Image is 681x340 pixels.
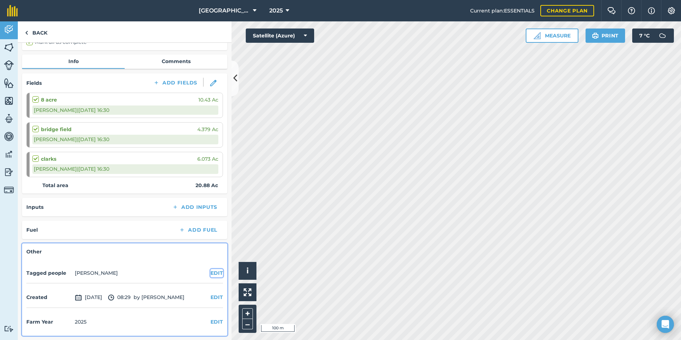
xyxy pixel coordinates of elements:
[586,29,625,43] button: Print
[239,262,256,280] button: i
[540,5,594,16] a: Change plan
[26,248,223,256] h4: Other
[26,226,38,234] h4: Fuel
[4,113,14,124] img: svg+xml;base64,PD94bWwgdmVyc2lvbj0iMS4wIiBlbmNvZGluZz0idXRmLTgiPz4KPCEtLSBHZW5lcmF0b3I6IEFkb2JlIE...
[657,316,674,333] div: Open Intercom Messenger
[75,293,102,302] span: [DATE]
[592,31,599,40] img: svg+xml;base64,PHN2ZyB4bWxucz0iaHR0cDovL3d3dy53My5vcmcvMjAwMC9zdmciIHdpZHRoPSIxOSIgaGVpZ2h0PSIyNC...
[26,288,223,308] div: by [PERSON_NAME]
[75,269,118,277] li: [PERSON_NAME]
[173,225,223,235] button: Add Fuel
[108,293,131,302] span: 08:29
[4,185,14,195] img: svg+xml;base64,PD94bWwgdmVyc2lvbj0iMS4wIiBlbmNvZGluZz0idXRmLTgiPz4KPCEtLSBHZW5lcmF0b3I6IEFkb2JlIE...
[198,96,218,104] span: 10.43 Ac
[639,29,650,43] span: 7 ° C
[26,269,72,277] h4: Tagged people
[22,55,125,68] a: Info
[210,293,223,301] button: EDIT
[41,125,72,133] strong: bridge field
[166,202,223,212] button: Add Inputs
[32,164,218,174] div: [PERSON_NAME] | [DATE] 16:30
[4,42,14,53] img: svg+xml;base64,PHN2ZyB4bWxucz0iaHR0cDovL3d3dy53My5vcmcvMjAwMC9zdmciIHdpZHRoPSI1NiIgaGVpZ2h0PSI2MC...
[197,155,218,163] span: 6.073 Ac
[632,29,674,43] button: 7 °C
[470,7,535,15] span: Current plan : ESSENTIALS
[108,293,114,302] img: svg+xml;base64,PD94bWwgdmVyc2lvbj0iMS4wIiBlbmNvZGluZz0idXRmLTgiPz4KPCEtLSBHZW5lcmF0b3I6IEFkb2JlIE...
[199,6,250,15] span: [GEOGRAPHIC_DATA]
[4,167,14,177] img: svg+xml;base64,PD94bWwgdmVyc2lvbj0iMS4wIiBlbmNvZGluZz0idXRmLTgiPz4KPCEtLSBHZW5lcmF0b3I6IEFkb2JlIE...
[32,105,218,115] div: [PERSON_NAME] | [DATE] 16:30
[246,29,314,43] button: Satellite (Azure)
[4,149,14,160] img: svg+xml;base64,PD94bWwgdmVyc2lvbj0iMS4wIiBlbmNvZGluZz0idXRmLTgiPz4KPCEtLSBHZW5lcmF0b3I6IEFkb2JlIE...
[25,29,28,37] img: svg+xml;base64,PHN2ZyB4bWxucz0iaHR0cDovL3d3dy53My5vcmcvMjAwMC9zdmciIHdpZHRoPSI5IiBoZWlnaHQ9IjI0Ii...
[246,266,249,275] span: i
[4,60,14,70] img: svg+xml;base64,PD94bWwgdmVyc2lvbj0iMS4wIiBlbmNvZGluZz0idXRmLTgiPz4KPCEtLSBHZW5lcmF0b3I6IEFkb2JlIE...
[210,318,223,326] button: EDIT
[210,80,217,86] img: svg+xml;base64,PHN2ZyB3aWR0aD0iMTgiIGhlaWdodD0iMTgiIHZpZXdCb3g9IjAgMCAxOCAxOCIgZmlsbD0ibm9uZSIgeG...
[648,6,655,15] img: svg+xml;base64,PHN2ZyB4bWxucz0iaHR0cDovL3d3dy53My5vcmcvMjAwMC9zdmciIHdpZHRoPSIxNyIgaGVpZ2h0PSIxNy...
[197,125,218,133] span: 4.379 Ac
[667,7,676,14] img: A cog icon
[147,78,203,88] button: Add Fields
[4,78,14,88] img: svg+xml;base64,PHN2ZyB4bWxucz0iaHR0cDovL3d3dy53My5vcmcvMjAwMC9zdmciIHdpZHRoPSI1NiIgaGVpZ2h0PSI2MC...
[125,55,227,68] a: Comments
[75,318,87,326] div: 2025
[26,79,42,87] h4: Fields
[4,96,14,106] img: svg+xml;base64,PHN2ZyB4bWxucz0iaHR0cDovL3d3dy53My5vcmcvMjAwMC9zdmciIHdpZHRoPSI1NiIgaGVpZ2h0PSI2MC...
[75,293,82,302] img: svg+xml;base64,PD94bWwgdmVyc2lvbj0iMS4wIiBlbmNvZGluZz0idXRmLTgiPz4KPCEtLSBHZW5lcmF0b3I6IEFkb2JlIE...
[41,96,57,104] strong: 8 acre
[196,181,218,189] strong: 20.88 Ac
[26,318,72,326] h4: Farm Year
[42,181,68,189] strong: Total area
[526,29,578,43] button: Measure
[242,308,253,319] button: +
[269,6,283,15] span: 2025
[26,293,72,301] h4: Created
[4,131,14,142] img: svg+xml;base64,PD94bWwgdmVyc2lvbj0iMS4wIiBlbmNvZGluZz0idXRmLTgiPz4KPCEtLSBHZW5lcmF0b3I6IEFkb2JlIE...
[26,203,43,211] h4: Inputs
[655,29,670,43] img: svg+xml;base64,PD94bWwgdmVyc2lvbj0iMS4wIiBlbmNvZGluZz0idXRmLTgiPz4KPCEtLSBHZW5lcmF0b3I6IEFkb2JlIE...
[244,288,251,296] img: Four arrows, one pointing top left, one top right, one bottom right and the last bottom left
[627,7,636,14] img: A question mark icon
[4,325,14,332] img: svg+xml;base64,PD94bWwgdmVyc2lvbj0iMS4wIiBlbmNvZGluZz0idXRmLTgiPz4KPCEtLSBHZW5lcmF0b3I6IEFkb2JlIE...
[534,32,541,39] img: Ruler icon
[32,135,218,144] div: [PERSON_NAME] | [DATE] 16:30
[607,7,616,14] img: Two speech bubbles overlapping with the left bubble in the forefront
[41,155,56,163] strong: clarks
[210,269,223,277] button: EDIT
[7,5,18,16] img: fieldmargin Logo
[4,24,14,35] img: svg+xml;base64,PD94bWwgdmVyc2lvbj0iMS4wIiBlbmNvZGluZz0idXRmLTgiPz4KPCEtLSBHZW5lcmF0b3I6IEFkb2JlIE...
[18,21,54,42] a: Back
[242,319,253,329] button: –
